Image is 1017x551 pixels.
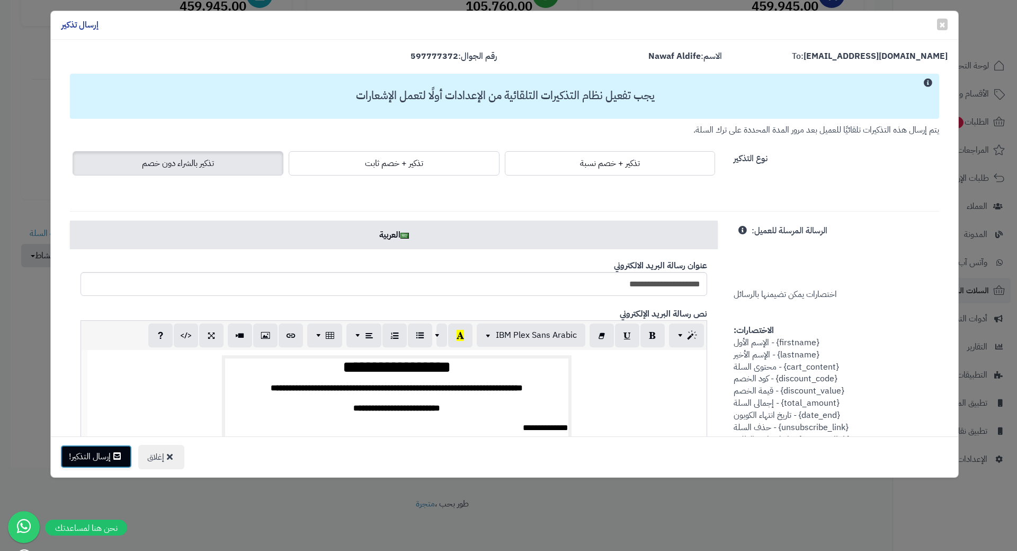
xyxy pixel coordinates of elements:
img: ar.png [400,233,409,239]
span: تذكير + خصم نسبة [580,157,640,170]
label: الاسم: [648,50,722,63]
label: الرسالة المرسلة للعميل: [752,221,827,237]
span: اختصارات يمكن تضيمنها بالرسائل {firstname} - الإسم الأول {lastname} - الإسم الأخير {cart_content}... [734,224,850,445]
strong: الاختصارات: [734,324,774,337]
strong: Nawaf Aldife [648,50,701,63]
span: تذكير + خصم ثابت [365,157,423,170]
label: نوع التذكير [734,148,768,165]
strong: [EMAIL_ADDRESS][DOMAIN_NAME] [804,50,948,63]
strong: 597777372 [411,50,458,63]
b: عنوان رسالة البريد الالكتروني [614,259,707,272]
button: إرسال التذكير! [60,445,132,468]
small: يتم إرسال هذه التذكيرات تلقائيًا للعميل بعد مرور المدة المحددة على ترك السلة. [693,124,939,136]
span: تذكير بالشراء دون خصم [142,157,214,170]
b: نص رسالة البريد الإلكتروني [620,308,707,320]
h4: إرسال تذكير [61,19,99,31]
label: رقم الجوال: [411,50,497,63]
span: IBM Plex Sans Arabic [496,329,577,342]
button: إغلاق [138,445,184,469]
span: × [939,16,945,32]
a: العربية [70,221,718,249]
h3: يجب تفعيل نظام التذكيرات التلقائية من الإعدادات أولًا لتعمل الإشعارات [75,90,935,102]
label: To: [792,50,948,63]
